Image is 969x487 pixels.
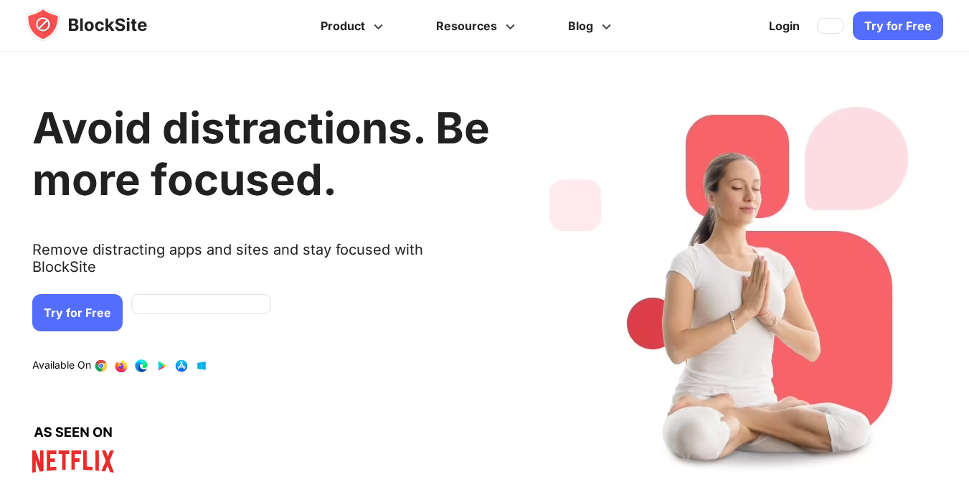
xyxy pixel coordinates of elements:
[26,7,175,42] img: blocksite-icon.5d769676.svg
[32,359,91,373] text: Available On
[853,11,943,40] a: Try for Free
[32,241,490,287] text: Remove distracting apps and sites and stay focused with BlockSite
[760,9,808,43] a: Login
[32,294,123,331] a: Try for Free
[32,102,490,205] h1: Avoid distractions. Be more focused.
